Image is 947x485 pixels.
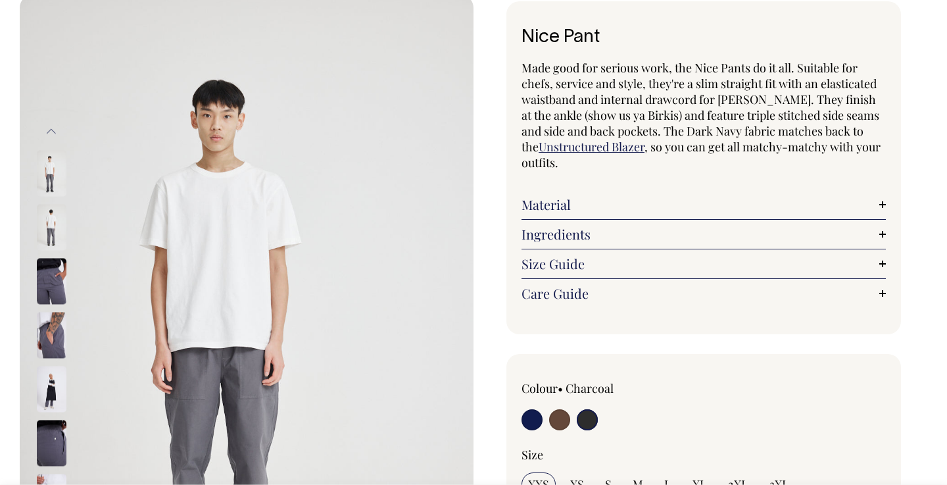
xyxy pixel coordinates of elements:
[522,226,886,242] a: Ingredients
[522,28,886,48] h1: Nice Pant
[37,150,66,196] img: charcoal
[37,366,66,412] img: charcoal
[37,312,66,358] img: charcoal
[522,197,886,213] a: Material
[566,380,614,396] label: Charcoal
[41,117,61,147] button: Previous
[539,139,644,155] a: Unstructured Blazer
[522,380,668,396] div: Colour
[522,256,886,272] a: Size Guide
[522,60,879,155] span: Made good for serious work, the Nice Pants do it all. Suitable for chefs, service and style, they...
[37,204,66,250] img: charcoal
[558,380,563,396] span: •
[37,420,66,466] img: charcoal
[522,286,886,301] a: Care Guide
[522,447,886,463] div: Size
[37,258,66,304] img: charcoal
[522,139,881,170] span: , so you can get all matchy-matchy with your outfits.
